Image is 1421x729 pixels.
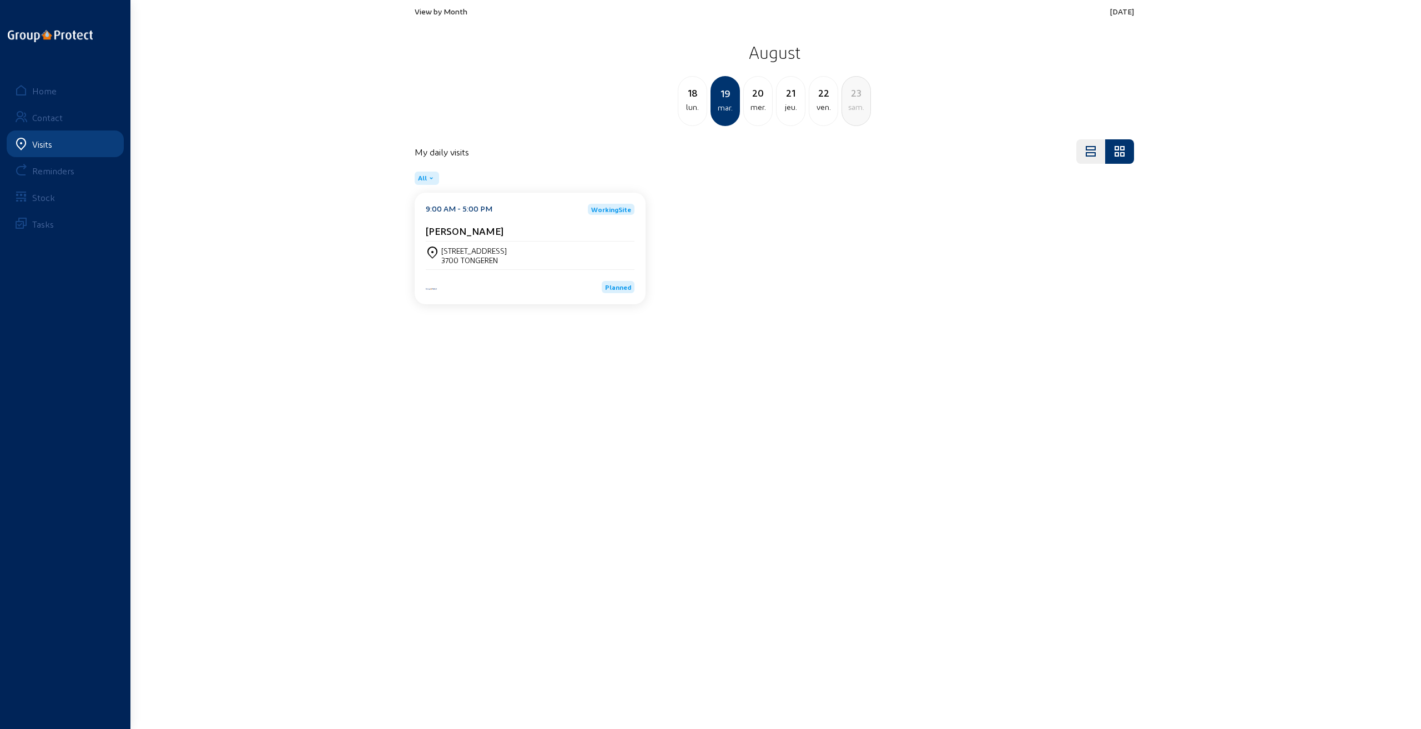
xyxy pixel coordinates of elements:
[591,206,631,213] span: WorkingSite
[678,100,707,114] div: lun.
[415,7,467,16] span: View by Month
[426,225,503,237] cam-card-title: [PERSON_NAME]
[415,147,469,157] h4: My daily visits
[426,288,437,290] img: Energy Protect HVAC
[441,246,507,255] div: [STREET_ADDRESS]
[32,219,54,229] div: Tasks
[32,86,57,96] div: Home
[32,112,63,123] div: Contact
[7,157,124,184] a: Reminders
[842,100,870,114] div: sam.
[842,85,870,100] div: 23
[7,184,124,210] a: Stock
[605,283,631,291] span: Planned
[744,100,772,114] div: mer.
[32,192,55,203] div: Stock
[809,85,838,100] div: 22
[712,86,739,101] div: 19
[7,104,124,130] a: Contact
[418,174,427,183] span: All
[7,77,124,104] a: Home
[415,38,1134,66] h2: August
[712,101,739,114] div: mar.
[8,30,93,42] img: logo-oneline.png
[7,210,124,237] a: Tasks
[744,85,772,100] div: 20
[1110,7,1134,16] span: [DATE]
[32,165,74,176] div: Reminders
[426,204,492,215] div: 9:00 AM - 5:00 PM
[32,139,52,149] div: Visits
[777,85,805,100] div: 21
[678,85,707,100] div: 18
[441,255,507,265] div: 3700 TONGEREN
[7,130,124,157] a: Visits
[809,100,838,114] div: ven.
[777,100,805,114] div: jeu.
